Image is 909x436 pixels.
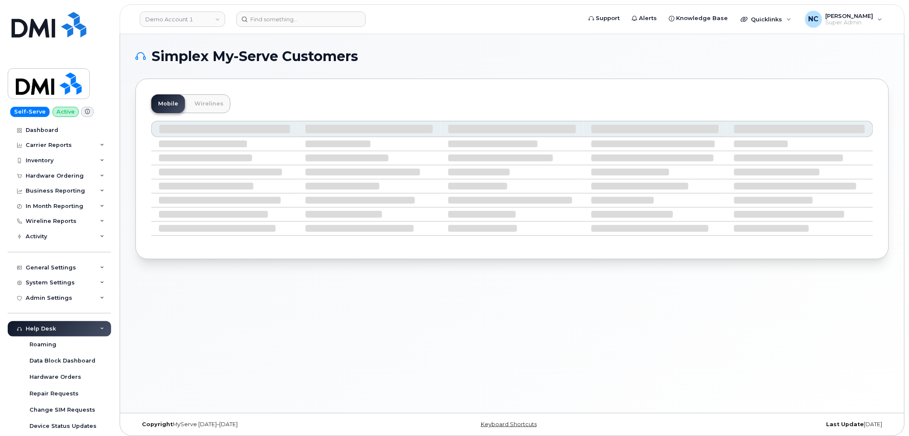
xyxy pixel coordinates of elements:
div: [DATE] [638,421,889,428]
span: Simplex My-Serve Customers [152,50,358,63]
strong: Last Update [827,421,864,427]
strong: Copyright [142,421,173,427]
a: Mobile [151,94,185,113]
a: Wirelines [188,94,230,113]
a: Keyboard Shortcuts [481,421,537,427]
div: MyServe [DATE]–[DATE] [135,421,387,428]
